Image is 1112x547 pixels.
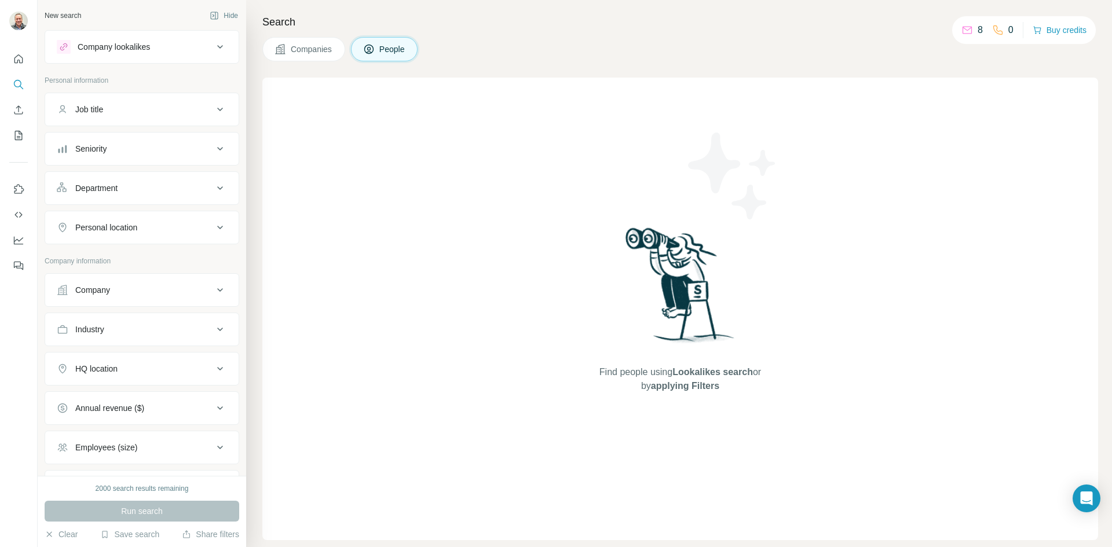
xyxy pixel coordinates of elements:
button: Company lookalikes [45,33,239,61]
span: People [379,43,406,55]
img: Surfe Illustration - Woman searching with binoculars [620,225,741,354]
button: Save search [100,528,159,540]
div: Company [75,284,110,296]
button: Dashboard [9,230,28,251]
button: HQ location [45,355,239,383]
button: Employees (size) [45,434,239,461]
div: Job title [75,104,103,115]
button: Annual revenue ($) [45,394,239,422]
span: applying Filters [651,381,719,391]
div: Open Intercom Messenger [1073,484,1100,512]
div: Seniority [75,143,107,155]
p: Personal information [45,75,239,86]
div: Company lookalikes [78,41,150,53]
button: Department [45,174,239,202]
button: Personal location [45,214,239,241]
button: Hide [202,7,246,24]
img: Surfe Illustration - Stars [681,124,785,228]
div: Employees (size) [75,442,137,453]
p: 0 [1008,23,1014,37]
button: Seniority [45,135,239,163]
img: Avatar [9,12,28,30]
button: Search [9,74,28,95]
div: New search [45,10,81,21]
button: Use Surfe on LinkedIn [9,179,28,200]
button: Quick start [9,49,28,69]
button: Share filters [182,528,239,540]
div: HQ location [75,363,118,375]
button: My lists [9,125,28,146]
button: Buy credits [1033,22,1087,38]
button: Job title [45,96,239,123]
div: Annual revenue ($) [75,402,144,414]
button: Use Surfe API [9,204,28,225]
p: Company information [45,256,239,266]
button: Enrich CSV [9,100,28,120]
div: Personal location [75,222,137,233]
button: Technologies [45,473,239,501]
button: Company [45,276,239,304]
div: 2000 search results remaining [96,483,189,494]
h4: Search [262,14,1098,30]
span: Lookalikes search [672,367,753,377]
div: Department [75,182,118,194]
span: Companies [291,43,333,55]
button: Industry [45,315,239,343]
div: Industry [75,324,104,335]
p: 8 [978,23,983,37]
span: Find people using or by [587,365,773,393]
button: Clear [45,528,78,540]
button: Feedback [9,255,28,276]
